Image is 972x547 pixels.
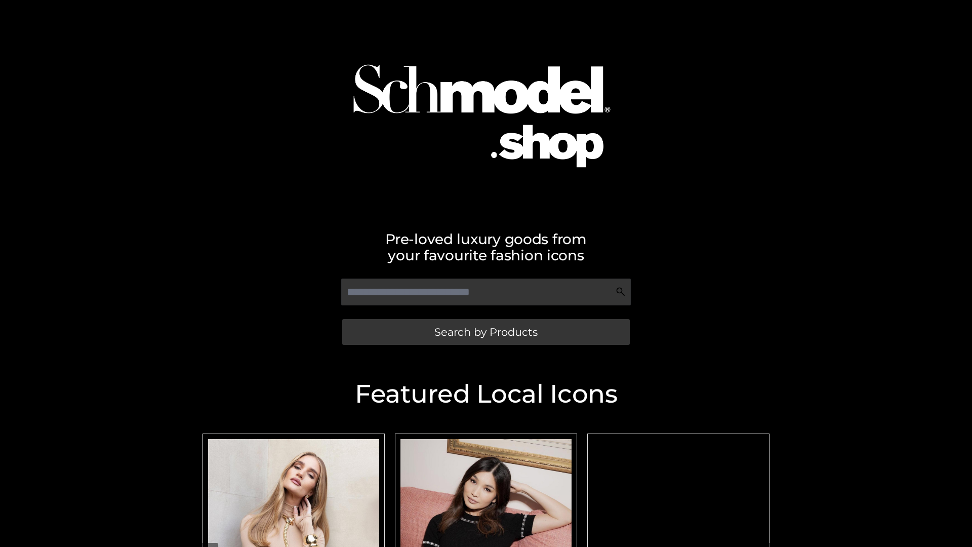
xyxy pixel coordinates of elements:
[434,327,538,337] span: Search by Products
[197,231,775,263] h2: Pre-loved luxury goods from your favourite fashion icons
[342,319,630,345] a: Search by Products
[197,381,775,407] h2: Featured Local Icons​
[616,287,626,297] img: Search Icon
